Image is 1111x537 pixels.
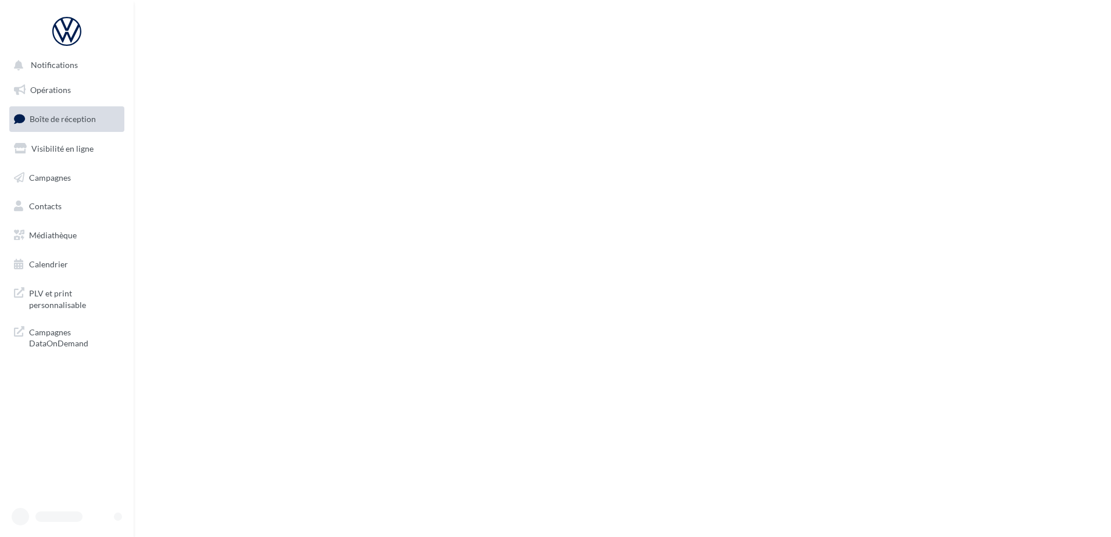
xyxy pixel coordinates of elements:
a: Médiathèque [7,223,127,248]
a: Visibilité en ligne [7,137,127,161]
span: Boîte de réception [30,114,96,124]
span: Campagnes [29,172,71,182]
a: PLV et print personnalisable [7,281,127,315]
a: Boîte de réception [7,106,127,131]
span: PLV et print personnalisable [29,285,120,310]
span: Médiathèque [29,230,77,240]
a: Opérations [7,78,127,102]
span: Visibilité en ligne [31,144,94,153]
span: Campagnes DataOnDemand [29,324,120,349]
span: Contacts [29,201,62,211]
span: Calendrier [29,259,68,269]
a: Contacts [7,194,127,219]
span: Opérations [30,85,71,95]
a: Campagnes DataOnDemand [7,320,127,354]
a: Campagnes [7,166,127,190]
span: Notifications [31,60,78,70]
a: Calendrier [7,252,127,277]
